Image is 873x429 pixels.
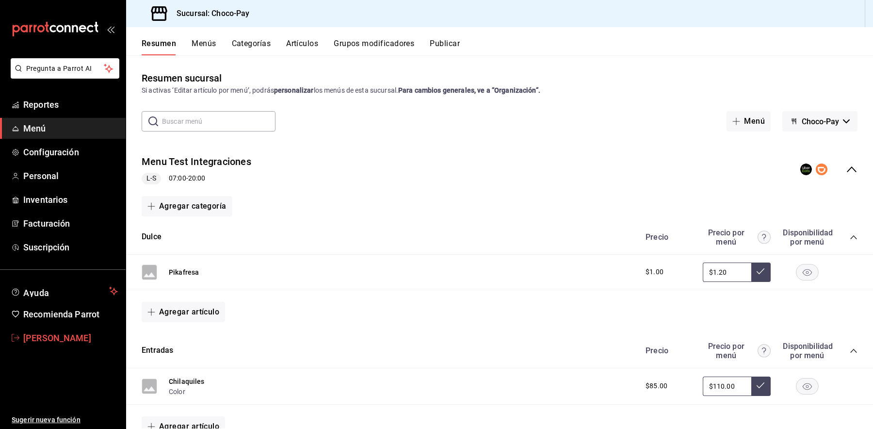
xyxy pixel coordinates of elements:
[142,345,173,356] button: Entradas
[23,98,118,111] span: Reportes
[23,285,105,297] span: Ayuda
[850,233,857,241] button: collapse-category-row
[12,415,118,425] span: Sugerir nueva función
[142,39,873,55] div: navigation tabs
[274,86,314,94] strong: personalizar
[286,39,318,55] button: Artículos
[23,331,118,345] span: [PERSON_NAME]
[398,86,540,94] strong: Para cambios generales, ve a “Organización”.
[636,346,698,355] div: Precio
[169,267,199,277] button: Pikafresa
[142,155,251,169] button: Menu Test Integraciones
[162,112,275,131] input: Buscar menú
[703,377,751,396] input: Sin ajuste
[430,39,460,55] button: Publicar
[142,196,232,216] button: Agregar categoría
[107,25,114,33] button: open_drawer_menu
[142,71,222,85] div: Resumen sucursal
[7,70,119,81] a: Pregunta a Parrot AI
[23,241,118,254] span: Suscripción
[727,111,771,132] button: Menú
[23,146,118,159] span: Configuración
[11,58,119,79] button: Pregunta a Parrot AI
[23,308,118,321] span: Recomienda Parrot
[142,231,162,243] button: Dulce
[703,342,771,360] div: Precio por menú
[783,228,831,247] div: Disponibilidad por menú
[23,217,118,230] span: Facturación
[23,169,118,182] span: Personal
[646,381,667,391] span: $85.00
[169,377,205,386] button: Chilaquiles
[169,387,185,396] button: Color
[334,39,414,55] button: Grupos modificadores
[703,228,771,247] div: Precio por menú
[783,342,831,360] div: Disponibilidad por menú
[703,263,751,282] input: Sin ajuste
[142,173,251,184] div: 07:00 - 20:00
[143,173,160,183] span: L-S
[169,8,250,19] h3: Sucursal: Choco-Pay
[23,193,118,206] span: Inventarios
[802,117,839,126] span: Choco-Pay
[26,64,104,74] span: Pregunta a Parrot AI
[782,111,857,132] button: Choco-Pay
[23,122,118,135] span: Menú
[142,302,225,322] button: Agregar artículo
[636,232,698,242] div: Precio
[192,39,216,55] button: Menús
[850,347,857,355] button: collapse-category-row
[126,147,873,192] div: collapse-menu-row
[142,85,857,96] div: Si activas ‘Editar artículo por menú’, podrás los menús de esta sucursal.
[646,267,663,277] span: $1.00
[142,39,176,55] button: Resumen
[232,39,271,55] button: Categorías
